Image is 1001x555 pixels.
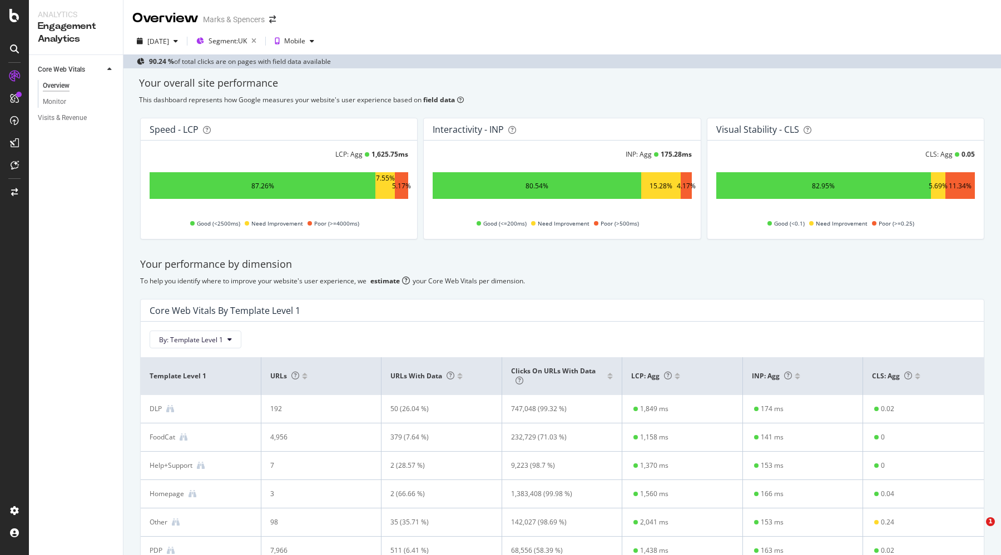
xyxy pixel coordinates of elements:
[139,95,985,104] div: This dashboard represents how Google measures your website's user experience based on
[761,489,784,499] div: 166 ms
[511,432,603,442] div: 232,729 (71.03 %)
[150,404,162,414] div: DLP
[752,371,792,381] span: INP: Agg
[150,305,300,316] div: Core Web Vitals By Template Level 1
[872,371,912,381] span: CLS: Agg
[677,181,696,191] div: 4.17%
[38,20,114,46] div: Engagement Analytics
[640,404,668,414] div: 1,849 ms
[132,9,199,28] div: Overview
[881,432,885,442] div: 0
[661,149,692,159] div: 175.28 ms
[761,432,784,442] div: 141 ms
[270,432,362,442] div: 4,956
[376,173,395,198] div: 7.55%
[43,96,66,108] div: Monitor
[390,489,482,499] div: 2 (66.66 %)
[816,217,868,230] span: Need Improvement
[390,461,482,471] div: 2 (28.57 %)
[511,489,603,499] div: 1,383,408 (99.98 %)
[197,217,240,230] span: Good (<2500ms)
[511,366,596,386] span: Clicks on URLs with data
[38,112,87,124] div: Visits & Revenue
[433,124,504,135] div: Interactivity - INP
[761,461,784,471] div: 153 ms
[209,36,247,46] span: Segment: UK
[251,181,274,191] div: 87.26%
[962,149,975,159] div: 0.05
[139,76,985,91] div: Your overall site performance
[314,217,359,230] span: Poor (>=4000ms)
[270,461,362,471] div: 7
[390,404,482,414] div: 50 (26.04 %)
[370,276,400,286] div: estimate
[140,257,984,272] div: Your performance by dimension
[38,64,104,76] a: Core Web Vitals
[140,276,984,286] div: To help you identify where to improve your website's user experience, we your Core Web Vitals per...
[949,181,972,191] div: 11.34%
[929,181,948,191] div: 5.69%
[761,404,784,414] div: 174 ms
[159,335,223,344] span: By: Template Level 1
[881,489,894,499] div: 0.04
[812,181,835,191] div: 82.95%
[392,181,411,191] div: 5.17%
[150,461,192,471] div: Help+Support
[251,217,303,230] span: Need Improvement
[640,489,668,499] div: 1,560 ms
[132,32,182,50] button: [DATE]
[774,217,805,230] span: Good (<0.1)
[192,32,261,50] button: Segment:UK
[511,517,603,527] div: 142,027 (98.69 %)
[538,217,589,230] span: Need Improvement
[150,489,184,499] div: Homepage
[38,112,115,124] a: Visits & Revenue
[526,181,548,191] div: 80.54%
[270,517,362,527] div: 98
[150,432,175,442] div: FoodCat
[640,432,668,442] div: 1,158 ms
[601,217,639,230] span: Poor (>500ms)
[511,461,603,471] div: 9,223 (98.7 %)
[626,149,652,159] div: INP: Agg
[38,9,114,20] div: Analytics
[203,14,265,25] div: Marks & Spencers
[149,57,174,66] b: 90.24 %
[150,371,249,381] span: Template Level 1
[390,517,482,527] div: 35 (35.71 %)
[390,371,454,381] span: URLs with data
[150,124,199,135] div: Speed - LCP
[511,404,603,414] div: 747,048 (99.32 %)
[423,95,455,104] b: field data
[650,181,672,191] div: 15.28%
[270,371,299,381] span: URLs
[43,80,115,92] a: Overview
[284,38,305,44] div: Mobile
[270,32,319,50] button: Mobile
[150,331,241,348] button: By: Template Level 1
[270,489,362,499] div: 3
[335,149,363,159] div: LCP: Agg
[38,64,85,76] div: Core Web Vitals
[640,517,668,527] div: 2,041 ms
[371,149,408,159] div: 1,625.75 ms
[925,149,953,159] div: CLS: Agg
[150,517,167,527] div: Other
[963,517,990,544] iframe: Intercom live chat
[640,461,668,471] div: 1,370 ms
[881,517,894,527] div: 0.24
[43,96,115,108] a: Monitor
[147,37,169,46] div: [DATE]
[986,517,995,526] span: 1
[761,517,784,527] div: 153 ms
[631,371,672,381] span: LCP: Agg
[390,432,482,442] div: 379 (7.64 %)
[881,404,894,414] div: 0.02
[716,124,799,135] div: Visual Stability - CLS
[270,404,362,414] div: 192
[881,461,885,471] div: 0
[149,57,331,66] div: of total clicks are on pages with field data available
[483,217,527,230] span: Good (<=200ms)
[43,80,70,92] div: Overview
[269,16,276,23] div: arrow-right-arrow-left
